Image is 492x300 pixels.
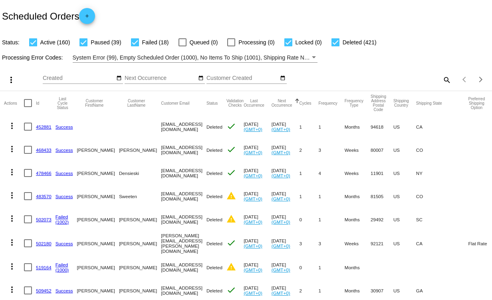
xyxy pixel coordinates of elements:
[119,208,161,231] mat-cell: [PERSON_NAME]
[272,161,300,185] mat-cell: [DATE]
[393,185,416,208] mat-cell: US
[56,214,68,219] a: Failed
[77,99,112,107] button: Change sorting for CustomerFirstName
[2,39,20,46] span: Status:
[345,208,371,231] mat-cell: Months
[119,231,161,256] mat-cell: [PERSON_NAME]
[345,161,371,185] mat-cell: Weeks
[468,97,485,110] button: Change sorting for PreferredShippingOption
[36,147,52,153] a: 468433
[206,217,222,222] span: Deleted
[300,101,311,105] button: Change sorting for Cycles
[82,13,92,23] mat-icon: add
[161,101,189,105] button: Change sorting for CustomerEmail
[393,99,409,107] button: Change sorting for ShippingCountry
[244,231,272,256] mat-cell: [DATE]
[226,191,236,201] mat-icon: warning
[119,99,154,107] button: Change sorting for CustomerLastName
[244,115,272,138] mat-cell: [DATE]
[4,91,24,115] mat-header-cell: Actions
[226,214,236,224] mat-icon: warning
[345,185,371,208] mat-cell: Months
[43,75,115,81] input: Created
[206,265,222,270] span: Deleted
[36,124,52,129] a: 452881
[457,72,473,87] button: Previous page
[300,256,319,279] mat-cell: 0
[119,138,161,161] mat-cell: [PERSON_NAME]
[244,161,272,185] mat-cell: [DATE]
[161,185,206,208] mat-cell: [EMAIL_ADDRESS][DOMAIN_NAME]
[296,38,322,47] span: Locked (0)
[272,290,290,296] a: (GMT+0)
[272,173,290,178] a: (GMT+0)
[345,99,363,107] button: Change sorting for FrequencyType
[40,38,70,47] span: Active (160)
[142,38,169,47] span: Failed (18)
[416,185,468,208] mat-cell: CO
[77,208,119,231] mat-cell: [PERSON_NAME]
[272,208,300,231] mat-cell: [DATE]
[272,256,300,279] mat-cell: [DATE]
[77,231,119,256] mat-cell: [PERSON_NAME]
[244,256,272,279] mat-cell: [DATE]
[206,171,222,176] span: Deleted
[345,256,371,279] mat-cell: Months
[244,219,262,225] a: (GMT+0)
[371,138,393,161] mat-cell: 80007
[6,75,16,85] mat-icon: more_vert
[416,101,442,105] button: Change sorting for ShippingState
[36,171,52,176] a: 478466
[206,147,222,153] span: Deleted
[206,124,222,129] span: Deleted
[36,265,52,270] a: 519164
[371,208,393,231] mat-cell: 29492
[56,124,73,129] a: Success
[56,171,73,176] a: Success
[244,127,262,132] a: (GMT+0)
[7,191,17,200] mat-icon: more_vert
[345,231,371,256] mat-cell: Weeks
[272,231,300,256] mat-cell: [DATE]
[319,185,345,208] mat-cell: 1
[244,185,272,208] mat-cell: [DATE]
[319,256,345,279] mat-cell: 1
[226,121,236,131] mat-icon: check
[345,115,371,138] mat-cell: Months
[319,208,345,231] mat-cell: 1
[272,196,290,201] a: (GMT+0)
[2,8,95,24] h2: Scheduled Orders
[442,74,451,86] mat-icon: search
[226,91,244,115] mat-header-cell: Validation Checks
[56,288,73,293] a: Success
[343,38,377,47] span: Deleted (421)
[77,138,119,161] mat-cell: [PERSON_NAME]
[244,290,262,296] a: (GMT+0)
[7,238,17,247] mat-icon: more_vert
[416,115,468,138] mat-cell: CA
[161,231,206,256] mat-cell: [PERSON_NAME][EMAIL_ADDRESS][PERSON_NAME][DOMAIN_NAME]
[319,115,345,138] mat-cell: 1
[7,121,17,131] mat-icon: more_vert
[56,194,73,199] a: Success
[393,161,416,185] mat-cell: US
[161,256,206,279] mat-cell: [EMAIL_ADDRESS][DOMAIN_NAME]
[36,288,52,293] a: 509452
[161,208,206,231] mat-cell: [EMAIL_ADDRESS][DOMAIN_NAME]
[244,208,272,231] mat-cell: [DATE]
[416,138,468,161] mat-cell: CO
[73,53,318,63] mat-select: Filter by Processing Error Codes
[280,75,286,81] mat-icon: date_range
[244,150,262,155] a: (GMT+0)
[226,262,236,272] mat-icon: warning
[319,138,345,161] mat-cell: 3
[244,267,262,272] a: (GMT+0)
[393,208,416,231] mat-cell: US
[371,94,386,112] button: Change sorting for ShippingPostcode
[226,168,236,177] mat-icon: check
[393,115,416,138] mat-cell: US
[56,241,73,246] a: Success
[77,256,119,279] mat-cell: [PERSON_NAME]
[300,185,319,208] mat-cell: 1
[119,256,161,279] mat-cell: [PERSON_NAME]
